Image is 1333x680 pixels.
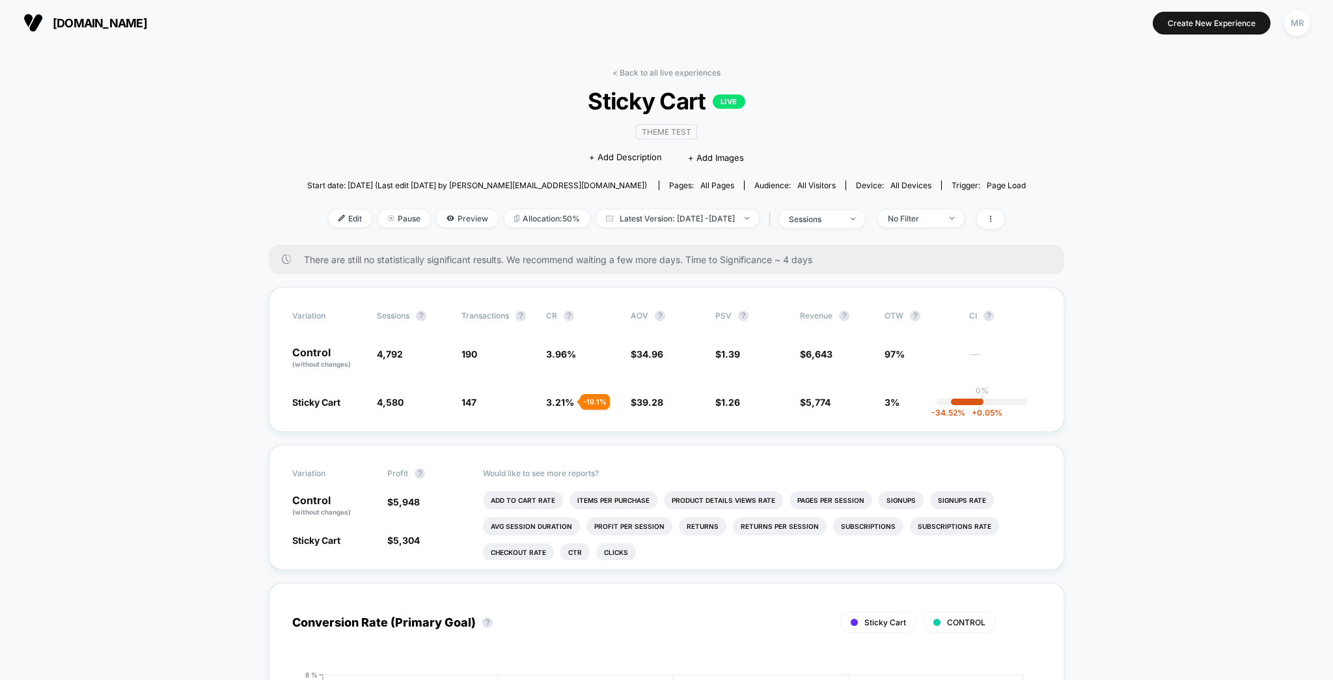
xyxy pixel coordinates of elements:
[700,180,734,190] span: all pages
[307,180,647,190] span: Start date: [DATE] (Last edit [DATE] by [PERSON_NAME][EMAIL_ADDRESS][DOMAIN_NAME])
[292,535,340,546] span: Sticky Cart
[292,508,351,516] span: (without changes)
[713,94,745,109] p: LIVE
[482,617,493,628] button: ?
[930,491,994,509] li: Signups Rate
[461,397,476,408] span: 147
[976,386,989,395] p: 0%
[655,311,665,321] button: ?
[981,395,983,405] p: |
[688,152,744,163] span: + Add Images
[483,543,554,561] li: Checkout Rate
[20,12,151,33] button: [DOMAIN_NAME]
[596,543,636,561] li: Clicks
[546,397,574,408] span: 3.21 %
[631,397,663,408] span: $
[664,491,783,509] li: Product Details Views Rate
[387,468,408,478] span: Profit
[952,180,1026,190] div: Trigger:
[393,535,420,546] span: 5,304
[839,311,849,321] button: ?
[845,180,941,190] span: Device:
[292,468,364,479] span: Variation
[23,13,43,33] img: Visually logo
[589,151,662,164] span: + Add Description
[612,68,721,78] a: < Back to all live experiences
[969,350,1041,369] span: ---
[393,496,420,507] span: 5,948
[483,491,563,509] li: Add To Cart Rate
[388,215,394,221] img: end
[461,311,509,320] span: Transactions
[292,397,340,408] span: Sticky Cart
[586,517,672,535] li: Profit Per Session
[504,210,590,227] span: Allocation: 50%
[972,408,977,418] span: +
[483,468,1041,478] p: Would like to see more reports?
[570,491,657,509] li: Items Per Purchase
[715,311,732,320] span: PSV
[800,397,831,408] span: $
[885,311,956,321] span: OTW
[377,348,403,360] span: 4,792
[343,87,989,115] span: Sticky Cart
[969,311,1041,321] span: CI
[637,397,663,408] span: 39.28
[461,348,477,360] span: 190
[800,348,832,360] span: $
[560,543,590,561] li: Ctr
[950,217,954,220] img: end
[387,535,420,546] span: $
[292,360,351,368] span: (without changes)
[806,348,832,360] span: 6,643
[733,517,827,535] li: Returns Per Session
[631,348,663,360] span: $
[715,348,740,360] span: $
[564,311,574,321] button: ?
[679,517,726,535] li: Returns
[387,496,420,507] span: $
[416,311,426,321] button: ?
[53,16,147,30] span: [DOMAIN_NAME]
[377,311,409,320] span: Sessions
[292,495,374,517] p: Control
[637,348,663,360] span: 34.96
[596,210,759,227] span: Latest Version: [DATE] - [DATE]
[879,491,924,509] li: Signups
[910,517,999,535] li: Subscriptions Rate
[292,347,364,369] p: Control
[987,180,1026,190] span: Page Load
[885,348,905,360] span: 97%
[833,517,903,535] li: Subscriptions
[800,311,832,320] span: Revenue
[514,215,519,222] img: rebalance
[931,408,965,418] span: -34.52 %
[636,124,697,139] span: Theme Test
[721,348,740,360] span: 1.39
[546,311,557,320] span: CR
[378,210,430,227] span: Pause
[890,180,931,190] span: all devices
[738,311,749,321] button: ?
[947,617,985,627] span: CONTROL
[765,210,779,229] span: |
[437,210,498,227] span: Preview
[721,397,740,408] span: 1.26
[304,254,1038,265] span: There are still no statistically significant results. We recommend waiting a few more days . Time...
[292,311,364,321] span: Variation
[606,215,613,221] img: calendar
[789,214,841,224] div: sessions
[338,215,345,221] img: edit
[715,397,740,408] span: $
[329,210,372,227] span: Edit
[885,397,900,408] span: 3%
[1284,10,1310,36] div: MR
[910,311,920,321] button: ?
[888,214,940,223] div: No Filter
[377,397,404,408] span: 4,580
[1280,10,1313,36] button: MR
[965,408,1002,418] span: 0.05 %
[546,348,576,360] span: 3.96 %
[851,218,855,220] img: end
[754,180,836,190] div: Audience:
